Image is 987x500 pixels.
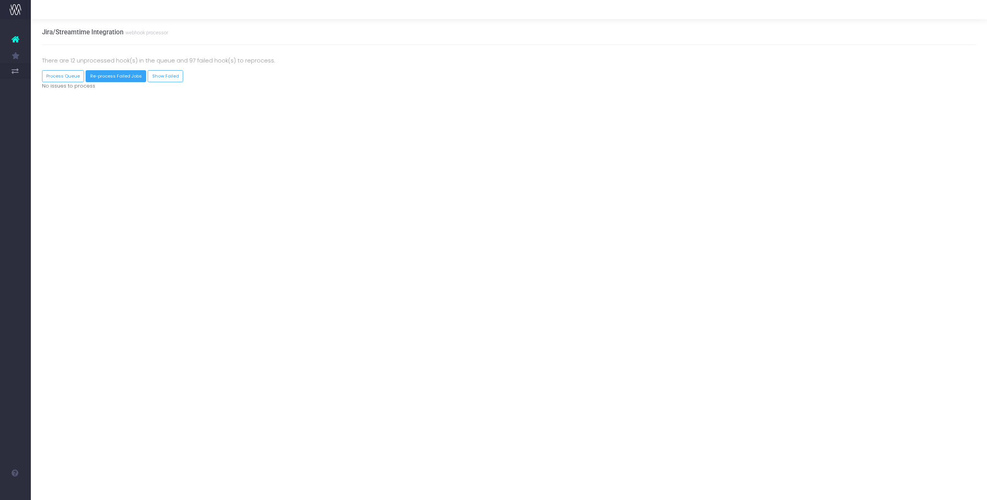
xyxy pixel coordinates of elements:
[10,485,21,496] img: images/default_profile_image.png
[36,82,982,90] div: No issues to process
[42,56,976,65] p: There are 12 unprocessed hook(s) in the queue and 97 failed hook(s) to reprocess.
[42,70,84,82] button: Process Queue
[148,70,183,82] a: Show Failed
[42,28,168,36] h3: Jira/Streamtime Integration
[86,70,146,82] button: Re-process Failed Jobs
[123,28,168,36] small: webhook processor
